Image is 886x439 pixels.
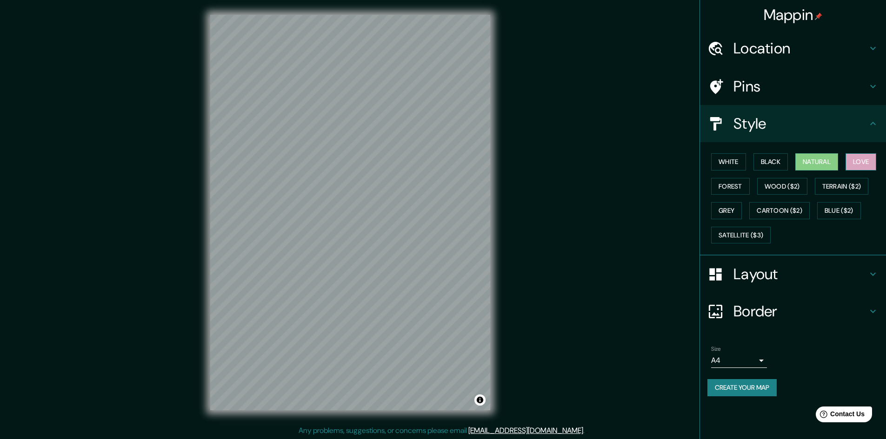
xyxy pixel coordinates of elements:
[733,77,867,96] h4: Pins
[700,256,886,293] div: Layout
[711,178,750,195] button: Forest
[586,425,588,436] div: .
[753,153,788,170] button: Black
[585,425,586,436] div: .
[468,426,583,435] a: [EMAIL_ADDRESS][DOMAIN_NAME]
[711,353,767,368] div: A4
[733,39,867,58] h4: Location
[711,345,721,353] label: Size
[711,202,742,219] button: Grey
[803,403,876,429] iframe: Help widget launcher
[733,302,867,321] h4: Border
[210,15,490,410] canvas: Map
[700,293,886,330] div: Border
[711,227,771,244] button: Satellite ($3)
[733,114,867,133] h4: Style
[795,153,838,170] button: Natural
[749,202,810,219] button: Cartoon ($2)
[711,153,746,170] button: White
[815,13,822,20] img: pin-icon.png
[707,379,777,396] button: Create your map
[299,425,585,436] p: Any problems, suggestions, or concerns please email .
[757,178,807,195] button: Wood ($2)
[700,68,886,105] div: Pins
[815,178,869,195] button: Terrain ($2)
[817,202,861,219] button: Blue ($2)
[764,6,823,24] h4: Mappin
[846,153,876,170] button: Love
[700,105,886,142] div: Style
[700,30,886,67] div: Location
[474,394,486,406] button: Toggle attribution
[733,265,867,283] h4: Layout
